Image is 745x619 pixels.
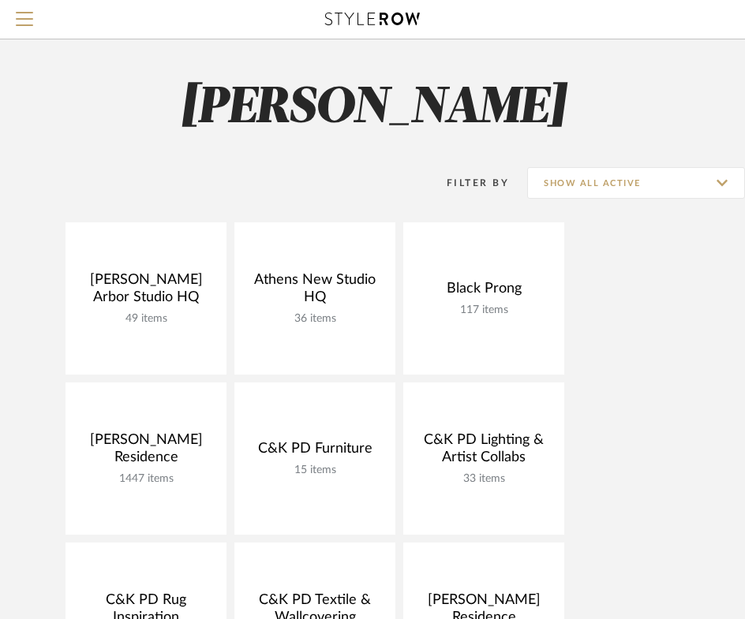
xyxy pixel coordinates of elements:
div: C&K PD Furniture [247,440,383,464]
div: 15 items [247,464,383,477]
div: 36 items [247,312,383,326]
div: [PERSON_NAME] Residence [78,431,214,472]
div: 33 items [416,472,552,486]
div: Athens New Studio HQ [247,271,383,312]
div: 49 items [78,312,214,326]
div: [PERSON_NAME] Arbor Studio HQ [78,271,214,312]
div: 117 items [416,304,552,317]
div: C&K PD Lighting & Artist Collabs [416,431,552,472]
div: Filter By [426,175,509,191]
div: 1447 items [78,472,214,486]
div: Black Prong [416,280,552,304]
